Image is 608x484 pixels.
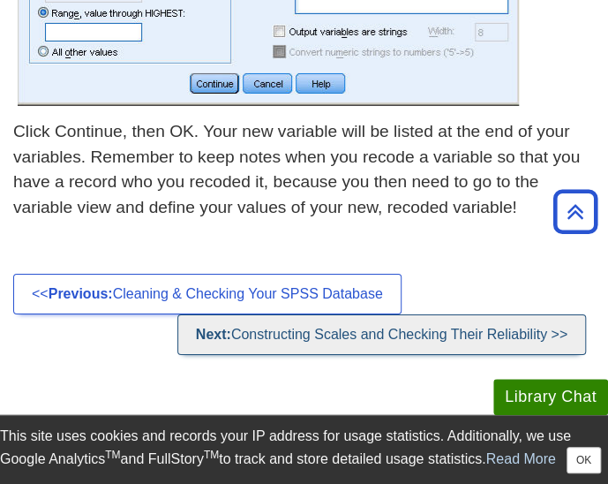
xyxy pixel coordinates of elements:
button: Close [567,447,601,473]
a: Next:Constructing Scales and Checking Their Reliability >> [177,314,586,355]
a: Read More [486,451,556,466]
sup: TM [105,449,120,461]
a: <<Previous:Cleaning & Checking Your SPSS Database [13,274,402,314]
sup: TM [204,449,219,461]
strong: Previous: [49,286,113,301]
a: Back to Top [547,200,604,223]
button: Library Chat [493,379,608,415]
p: Click Continue, then OK. Your new variable will be listed at the end of your variables. Remember ... [13,119,595,221]
strong: Next: [196,327,231,342]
